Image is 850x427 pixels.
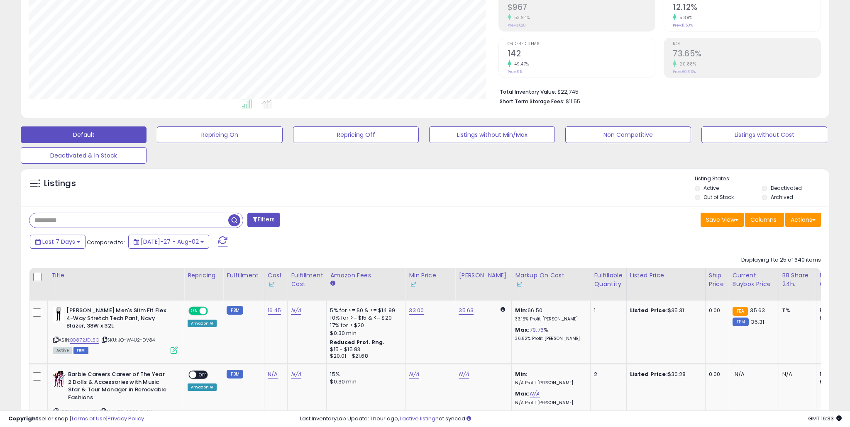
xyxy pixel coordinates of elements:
h2: 12.12% [673,2,821,14]
h2: 142 [508,49,655,60]
div: Fulfillment Cost [291,271,323,289]
a: 35.63 [459,306,474,315]
button: Columns [745,213,784,227]
a: N/A [291,370,301,378]
a: 1 active listing [399,415,435,422]
span: All listings currently available for purchase on Amazon [53,347,72,354]
div: Listed Price [630,271,702,280]
span: 35.31 [751,318,764,326]
small: Prev: 95 [508,69,522,74]
div: FBM: n/a [820,378,847,386]
small: FBM [227,306,243,315]
div: [PERSON_NAME] [459,271,508,280]
span: | SKU: JO-W4U2-DV84 [100,337,155,343]
h2: $967 [508,2,655,14]
button: Actions [785,213,821,227]
span: Columns [750,216,777,224]
div: Fulfillment [227,271,260,280]
span: [DATE]-27 - Aug-02 [141,238,199,246]
small: 20.88% [677,61,696,67]
div: FBA: n/a [820,371,847,378]
div: $15 - $15.83 [330,346,399,353]
th: The percentage added to the cost of goods (COGS) that forms the calculator for Min & Max prices. [512,268,591,301]
small: Prev: 60.93% [673,69,696,74]
div: Some or all of the values in this column are provided from Inventory Lab. [268,280,284,289]
div: Some or all of the values in this column are provided from Inventory Lab. [409,280,452,289]
div: % [515,326,584,342]
b: Total Inventory Value: [500,88,556,95]
div: Ship Price [709,271,725,289]
a: 33.00 [409,306,424,315]
div: 66.50 [515,307,584,322]
div: Num of Comp. [820,271,850,289]
div: 10% for >= $15 & <= $20 [330,314,399,322]
button: Repricing On [157,126,283,143]
div: N/A [782,371,810,378]
div: ASIN: [53,307,178,353]
p: Listing States: [695,175,829,183]
b: Max: [515,390,530,398]
a: N/A [530,390,540,398]
label: Archived [771,194,793,201]
span: OFF [207,308,220,315]
b: Listed Price: [630,370,668,378]
a: N/A [291,306,301,315]
p: 36.82% Profit [PERSON_NAME] [515,336,584,342]
span: Last 7 Days [42,238,75,246]
b: Short Term Storage Fees: [500,98,564,105]
div: 2 [594,371,620,378]
img: 51PfLjXranL._SL40_.jpg [53,371,66,387]
div: Last InventoryLab Update: 1 hour ago, not synced. [300,415,842,423]
div: Min Price [409,271,452,289]
a: Terms of Use [71,415,106,422]
button: [DATE]-27 - Aug-02 [128,235,209,249]
b: Listed Price: [630,306,668,314]
small: FBA [733,307,748,316]
button: Repricing Off [293,126,419,143]
a: N/A [409,370,419,378]
div: FBM: 0 [820,314,847,322]
div: 5% for >= $0 & <= $14.99 [330,307,399,314]
b: Min: [515,370,528,378]
div: BB Share 24h. [782,271,813,289]
div: Markup on Cost [515,271,587,289]
small: FBM [227,370,243,378]
small: FBM [733,318,749,326]
span: FBM [73,347,88,354]
div: $20.01 - $21.68 [330,353,399,360]
a: N/A [268,370,278,378]
div: seller snap | | [8,415,144,423]
span: Ordered Items [508,42,655,46]
div: $35.31 [630,307,699,314]
img: 31FW3+2AyYL._SL40_.jpg [53,307,64,323]
b: Barbie Careers Career of The Year 2 Dolls & Accessories with Music Star & Tour Manager in Removab... [68,371,169,403]
button: Deactivated & In Stock [21,147,147,164]
div: $0.30 min [330,378,399,386]
small: 5.39% [677,15,693,21]
p: 33.15% Profit [PERSON_NAME] [515,316,584,322]
img: InventoryLab Logo [268,280,276,289]
div: 11% [782,307,810,314]
div: Displaying 1 to 25 of 640 items [741,256,821,264]
div: Repricing [188,271,220,280]
label: Active [703,184,719,192]
span: OFF [196,371,210,378]
div: $0.30 min [330,330,399,337]
button: Listings without Min/Max [429,126,555,143]
div: 15% [330,371,399,378]
a: 16.45 [268,306,281,315]
span: 35.63 [750,306,765,314]
img: InventoryLab Logo [409,280,417,289]
div: Fulfillable Quantity [594,271,623,289]
div: Cost [268,271,284,289]
small: Amazon Fees. [330,280,335,287]
div: 17% for > $20 [330,322,399,329]
h5: Listings [44,178,76,189]
small: Prev: $628 [508,23,525,28]
img: InventoryLab Logo [515,280,523,289]
label: Deactivated [771,184,802,192]
small: 49.47% [511,61,529,67]
label: Out of Stock [703,194,734,201]
div: Title [51,271,181,280]
span: ROI [673,42,821,46]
